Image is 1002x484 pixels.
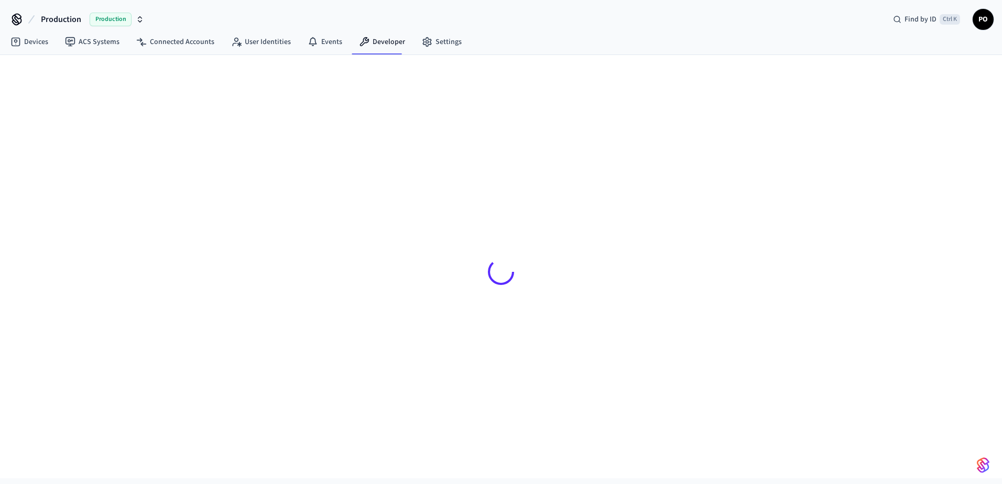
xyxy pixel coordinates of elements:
span: Production [90,13,132,26]
div: Find by IDCtrl K [885,10,968,29]
a: User Identities [223,32,299,51]
span: Ctrl K [940,14,960,25]
a: ACS Systems [57,32,128,51]
a: Settings [413,32,470,51]
a: Devices [2,32,57,51]
button: PO [973,9,994,30]
a: Connected Accounts [128,32,223,51]
span: Production [41,13,81,26]
a: Events [299,32,351,51]
a: Developer [351,32,413,51]
span: PO [974,10,993,29]
img: SeamLogoGradient.69752ec5.svg [977,457,989,474]
span: Find by ID [905,14,936,25]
